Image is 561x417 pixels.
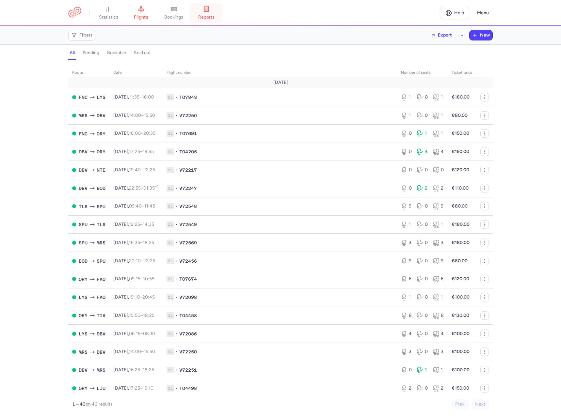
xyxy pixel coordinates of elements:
[401,348,412,355] div: 3
[143,222,154,227] time: 14:35
[179,94,197,100] span: TO7843
[97,385,105,392] span: LJU
[167,276,174,282] span: 1L
[167,331,174,337] span: 1L
[452,185,469,191] strong: €110.00
[129,331,140,336] time: 06:15
[433,185,444,192] div: 2
[452,399,469,409] button: Prev.
[440,7,469,19] a: Help
[176,185,178,192] span: •
[129,149,140,154] time: 17:25
[167,130,174,137] span: 1L
[129,149,154,154] span: –
[179,203,197,209] span: V72548
[176,112,178,119] span: •
[433,130,444,137] div: 1
[176,130,178,137] span: •
[79,366,88,374] span: DBV
[144,349,155,354] time: 15:50
[129,313,154,318] span: –
[438,33,452,38] span: Export
[401,185,412,192] div: 0
[417,331,428,337] div: 0
[452,222,470,227] strong: €180.00
[113,294,155,300] span: [DATE],
[97,148,105,155] span: ORY
[113,276,154,282] span: [DATE],
[401,94,412,100] div: 1
[417,367,428,373] div: 1
[401,276,412,282] div: 6
[109,68,163,78] th: date
[401,367,412,373] div: 0
[113,203,155,209] span: [DATE],
[417,148,428,155] div: 4
[452,94,470,100] strong: €180.00
[433,331,444,337] div: 4
[129,167,141,173] time: 19:40
[167,239,174,246] span: 1L
[417,258,428,264] div: 0
[134,14,148,20] span: flights
[79,239,88,246] span: SPU
[176,221,178,228] span: •
[129,276,154,282] span: –
[129,185,158,191] span: –
[179,385,197,392] span: TO4498
[129,385,153,391] span: –
[448,68,476,78] th: Ticket price
[454,10,464,15] span: Help
[167,258,174,264] span: 1L
[129,367,154,373] span: –
[97,166,105,174] span: NTE
[417,94,428,100] div: 0
[417,385,428,392] div: 0
[167,294,174,301] span: 1L
[433,385,444,392] div: 2
[113,185,158,191] span: [DATE],
[113,240,154,245] span: [DATE],
[179,312,197,319] span: TO4458
[179,348,197,355] span: V72250
[433,112,444,119] div: 1
[167,221,174,228] span: 1L
[113,258,155,264] span: [DATE],
[417,276,428,282] div: 0
[179,331,197,337] span: V72086
[129,167,155,173] span: –
[129,313,140,318] time: 15:50
[129,349,155,354] span: –
[79,276,88,283] span: ORY
[144,203,155,209] time: 11:45
[176,312,178,319] span: •
[176,331,178,337] span: •
[79,385,88,392] span: ORY
[417,185,428,192] div: 2
[198,14,215,20] span: reports
[401,112,412,119] div: 1
[97,330,105,337] span: DBV
[417,221,428,228] div: 0
[99,14,118,20] span: statistics
[167,167,174,173] span: 1L
[176,348,178,355] span: •
[79,294,88,301] span: LYS
[129,131,155,136] span: –
[176,203,178,209] span: •
[129,294,140,300] time: 19:10
[86,401,113,407] span: on 40 results
[113,313,154,318] span: [DATE],
[79,112,88,119] span: MRS
[79,130,88,137] span: FNC
[129,185,141,191] time: 22:55
[417,203,428,209] div: 0
[143,313,154,318] time: 18:25
[452,331,470,336] strong: €100.00
[179,130,197,137] span: TO7691
[97,257,105,265] span: SPU
[452,276,469,282] strong: €120.00
[97,312,105,319] span: TIA
[179,294,197,301] span: V72098
[433,221,444,228] div: 1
